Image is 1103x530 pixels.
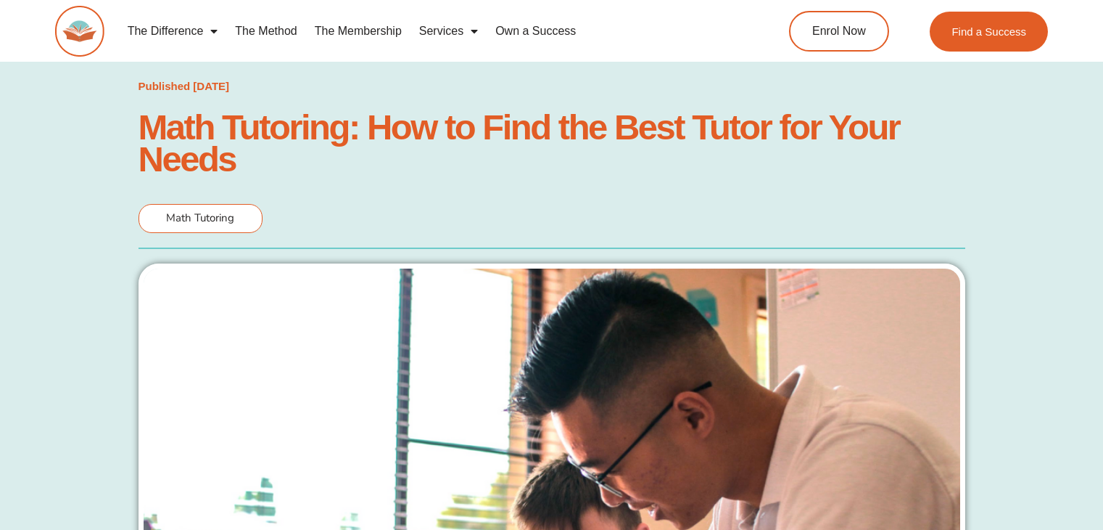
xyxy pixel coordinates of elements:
a: Published [DATE] [139,76,230,97]
a: The Membership [306,15,410,48]
time: [DATE] [193,80,229,92]
a: Enrol Now [789,11,889,52]
nav: Menu [119,15,732,48]
a: Find a Success [930,12,1048,52]
a: Own a Success [487,15,584,48]
span: Enrol Now [812,25,866,37]
span: Published [139,80,191,92]
span: Math Tutoring [166,211,234,225]
a: Services [410,15,487,48]
span: Find a Success [951,26,1026,37]
h1: Math Tutoring: How to Find the Best Tutor for Your Needs [139,111,965,175]
a: The Method [226,15,305,48]
a: The Difference [119,15,227,48]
